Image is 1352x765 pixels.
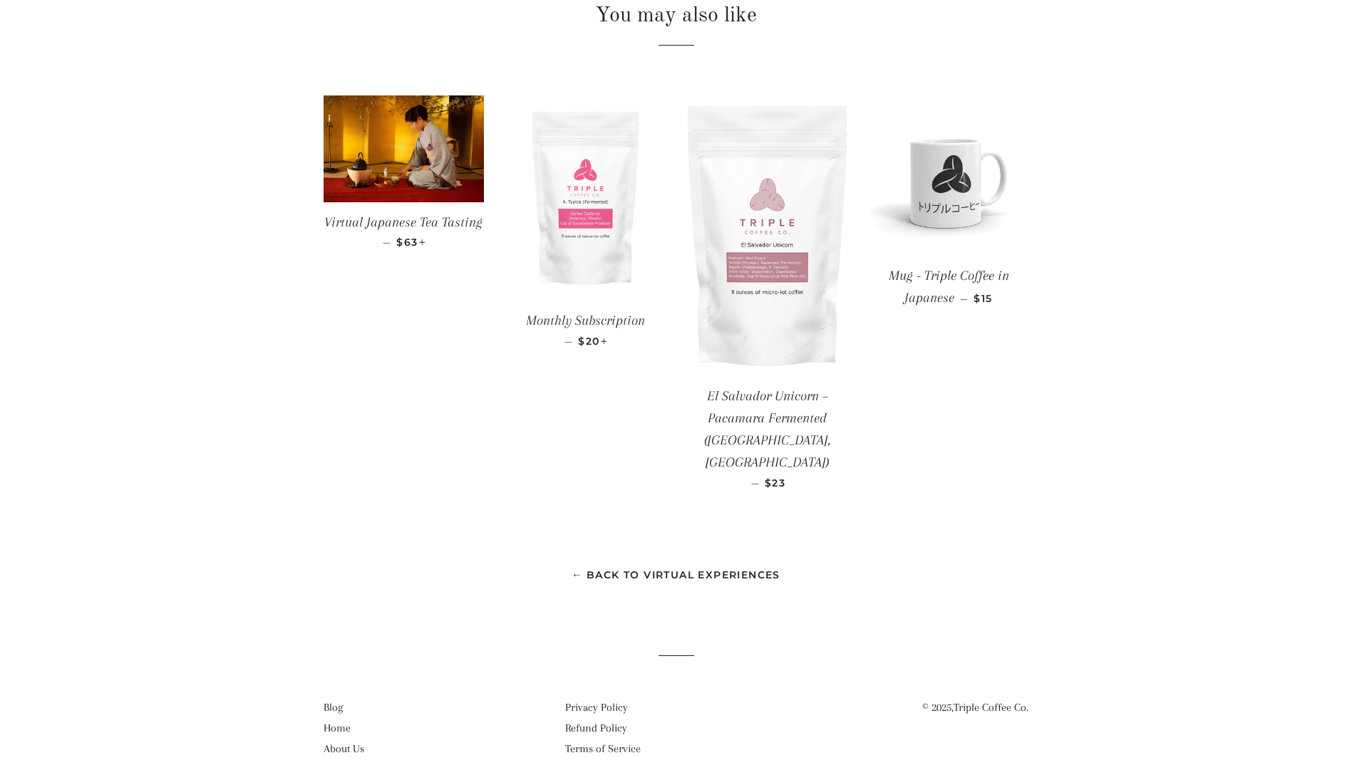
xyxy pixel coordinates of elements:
[807,699,1028,717] p: © 2025,
[954,701,1028,714] a: Triple Coffee Co.
[687,95,847,375] img: El Salvador Unicorn – Pacamara Fermented (Chalatenango, El Salvador)
[751,477,759,489] span: —
[960,292,968,305] span: —
[324,722,351,734] a: Home
[869,256,1029,319] a: Mug - Triple Coffee in Japanese — $15
[565,742,641,755] a: Terms of Service
[704,388,830,471] span: El Salvador Unicorn – Pacamara Fermented ([GEOGRAPHIC_DATA], [GEOGRAPHIC_DATA])
[765,477,785,489] span: $23
[869,95,1029,256] img: Mug - Triple Coffee in Japanese-Triple Coffee Co.
[383,236,391,249] span: —
[324,95,484,202] img: Virtual Japanese Tea Tasting-Green Tea-Triple Coffee Co.
[324,202,484,261] a: Virtual Japanese Tea Tasting — $63
[572,568,780,581] a: ← Back to Virtual Experiences
[324,1,1029,31] h2: You may also like
[324,742,364,755] a: About Us
[324,214,483,230] span: Virtual Japanese Tea Tasting
[889,268,1009,306] span: Mug - Triple Coffee in Japanese
[565,701,628,714] a: Privacy Policy
[505,95,666,301] img: Monthly Subscription
[564,335,572,348] span: —
[526,313,645,328] span: Monthly Subscription
[396,236,426,249] span: $63
[687,376,847,501] a: El Salvador Unicorn – Pacamara Fermented ([GEOGRAPHIC_DATA], [GEOGRAPHIC_DATA]) — $23
[505,301,666,359] a: Monthly Subscription — $20
[324,701,343,714] a: Blog
[974,292,992,305] span: $15
[578,335,608,348] span: $20
[565,722,627,734] a: Refund Policy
